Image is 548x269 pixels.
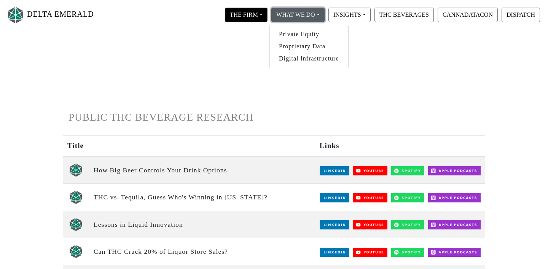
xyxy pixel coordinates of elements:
img: Spotify [391,248,424,257]
td: How Big Beer Controls Your Drink Options [89,156,315,184]
a: DELTA EMERALD [6,3,94,27]
a: Digital Infrastructure [270,53,348,65]
td: THC vs. Tequila, Guess Who's Winning in [US_STATE]? [89,184,315,211]
img: YouTube [353,166,388,175]
a: DISPATCH [500,11,542,18]
button: WHAT WE DO [271,8,325,22]
img: Spotify [391,220,424,229]
img: Logo [6,5,25,25]
h1: PUBLIC THC BEVERAGE RESEARCH [68,111,479,124]
img: unscripted logo [69,245,83,258]
a: CANNADATACON [436,11,500,18]
img: Apple Podcasts [428,193,481,202]
img: YouTube [353,193,388,202]
img: Apple Podcasts [428,166,481,175]
img: Apple Podcasts [428,220,481,229]
button: DISPATCH [502,8,540,22]
a: Proprietary Data [270,40,348,53]
button: THE FIRM [225,8,268,22]
td: Can THC Crack 20% of Liquor Store Sales? [89,238,315,265]
th: Links [315,136,485,156]
button: CANNADATACON [438,8,498,22]
td: Lessons in Liquid Innovation [89,211,315,238]
img: LinkedIn [320,193,349,202]
a: Private Equity [270,28,348,40]
img: LinkedIn [320,220,349,229]
img: unscripted logo [69,163,83,177]
img: Spotify [391,193,424,202]
div: THE FIRM [269,25,349,68]
button: INSIGHTS [328,8,371,22]
button: THC BEVERAGES [374,8,434,22]
img: YouTube [353,220,388,229]
img: LinkedIn [320,166,349,175]
th: Title [63,136,89,156]
img: unscripted logo [69,190,83,204]
img: LinkedIn [320,248,349,257]
img: Apple Podcasts [428,248,481,257]
a: THC BEVERAGES [373,11,436,18]
img: Spotify [391,166,424,175]
img: unscripted logo [69,218,83,231]
img: YouTube [353,248,388,257]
